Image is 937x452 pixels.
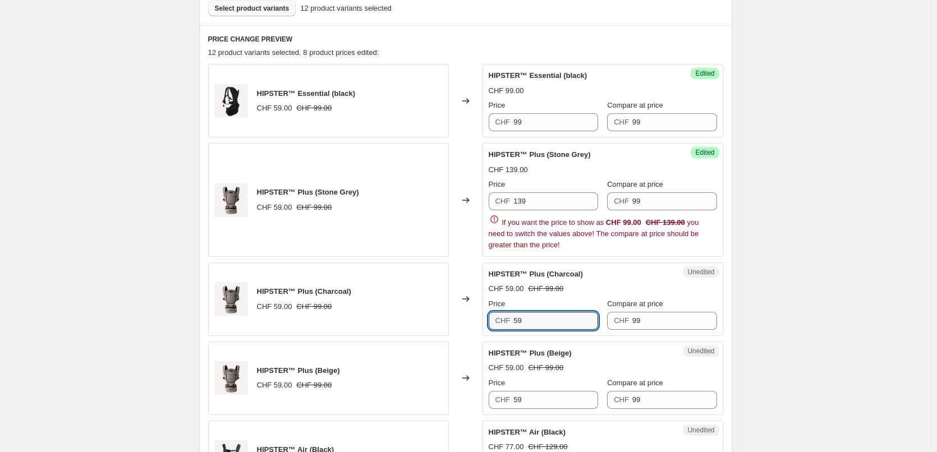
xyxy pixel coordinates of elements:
[257,104,292,112] span: CHF 59.00
[528,284,563,293] span: CHF 99.00
[495,197,511,205] span: CHF
[257,89,356,98] span: HIPSTER™ Essential (black)
[489,442,524,451] span: CHF 77.00
[257,302,292,311] span: CHF 59.00
[214,84,248,118] img: HIPSTER_Essential-1_80x.jpg
[257,203,292,211] span: CHF 59.00
[489,71,587,80] span: HIPSTER™ Essential (black)
[489,299,506,308] span: Price
[214,282,248,316] img: Stone_Grey-1_80x.jpg
[495,395,511,404] span: CHF
[528,442,567,451] span: CHF 129.00
[489,150,591,159] span: HIPSTER™ Plus (Stone Grey)
[646,218,685,227] span: CHF 139.00
[687,347,714,356] span: Unedited
[606,218,641,227] span: CHF 99.00
[489,270,583,278] span: HIPSTER™ Plus (Charcoal)
[214,361,248,395] img: Stone_Grey-1_80x.jpg
[489,86,524,95] span: CHF 99.00
[489,165,528,174] span: CHF 139.00
[495,118,511,126] span: CHF
[489,218,699,249] span: If you want the price to show as you need to switch the values above! The compare at price should...
[614,118,629,126] span: CHF
[528,363,563,372] span: CHF 99.00
[489,428,566,436] span: HIPSTER™ Air (Black)
[296,104,332,112] span: CHF 99.00
[257,366,340,375] span: HIPSTER™ Plus (Beige)
[215,4,290,13] span: Select product variants
[687,426,714,435] span: Unedited
[695,148,714,157] span: Edited
[489,363,524,372] span: CHF 59.00
[695,69,714,78] span: Edited
[489,379,506,387] span: Price
[614,395,629,404] span: CHF
[495,316,511,325] span: CHF
[208,48,379,57] span: 12 product variants selected. 8 product prices edited:
[607,180,663,188] span: Compare at price
[614,316,629,325] span: CHF
[257,287,351,296] span: HIPSTER™ Plus (Charcoal)
[296,302,332,311] span: CHF 99.00
[257,188,359,196] span: HIPSTER™ Plus (Stone Grey)
[296,381,332,389] span: CHF 99.00
[300,3,392,14] span: 12 product variants selected
[296,203,332,211] span: CHF 99.00
[208,35,723,44] h6: PRICE CHANGE PREVIEW
[687,267,714,276] span: Unedited
[214,183,248,217] img: Stone_Grey-1_80x.jpg
[489,101,506,109] span: Price
[607,299,663,308] span: Compare at price
[607,101,663,109] span: Compare at price
[607,379,663,387] span: Compare at price
[614,197,629,205] span: CHF
[208,1,296,16] button: Select product variants
[489,180,506,188] span: Price
[489,349,572,357] span: HIPSTER™ Plus (Beige)
[489,284,524,293] span: CHF 59.00
[257,381,292,389] span: CHF 59.00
